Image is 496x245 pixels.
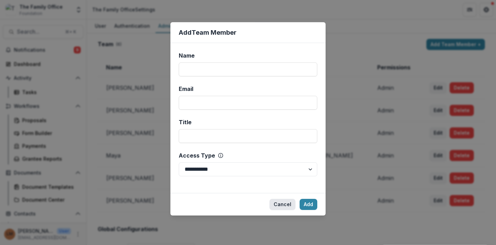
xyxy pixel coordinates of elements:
[179,151,215,160] span: Access Type
[300,199,317,210] button: Add
[179,85,193,93] span: Email
[170,22,326,43] header: Add Team Member
[269,199,295,210] button: Cancel
[179,51,195,60] span: Name
[179,118,192,126] span: Title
